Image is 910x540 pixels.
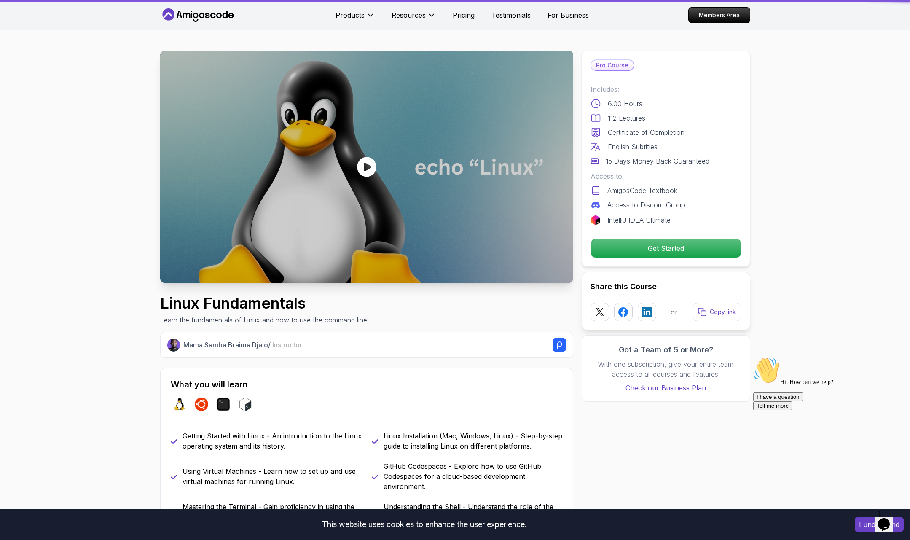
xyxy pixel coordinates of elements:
img: ubuntu logo [195,398,208,411]
p: GitHub Codespaces - Explore how to use GitHub Codespaces for a cloud-based development environment. [384,461,563,492]
a: Check our Business Plan [591,383,741,393]
img: :wave: [3,3,30,30]
p: 15 Days Money Back Guaranteed [606,156,709,166]
div: 👋Hi! How can we help?I have a questionTell me more [3,3,155,56]
p: Mastering the Terminal - Gain proficiency in using the terminal for various tasks. [183,502,362,522]
div: This website uses cookies to enhance the user experience. [6,515,842,534]
p: Understanding the Shell - Understand the role of the shell in Linux and how to interact with it. [384,502,563,522]
img: linux logo [173,398,186,411]
button: Products [336,10,375,27]
span: Instructor [272,341,302,349]
p: Members Area [689,8,750,23]
img: terminal logo [217,398,230,411]
p: Resources [392,10,426,20]
p: 112 Lectures [608,113,645,123]
h2: What you will learn [171,379,563,390]
span: Hi! How can we help? [3,25,83,32]
p: IntelliJ IDEA Ultimate [607,215,671,225]
h2: Share this Course [591,281,741,293]
p: Copy link [710,308,736,316]
p: Access to Discord Group [607,200,685,210]
p: Linux Installation (Mac, Windows, Linux) - Step-by-step guide to installing Linux on different pl... [384,431,563,451]
a: Members Area [688,7,750,23]
p: Products [336,10,365,20]
p: Learn the fundamentals of Linux and how to use the command line [160,315,367,325]
a: Testimonials [491,10,531,20]
img: Nelson Djalo [167,339,180,352]
h1: Linux Fundamentals [160,295,367,312]
button: Accept cookies [855,517,904,532]
button: Get Started [591,239,741,258]
img: jetbrains logo [591,215,601,225]
p: Includes: [591,84,741,94]
p: Using Virtual Machines - Learn how to set up and use virtual machines for running Linux. [183,466,362,486]
p: AmigosCode Textbook [607,185,677,196]
p: English Subtitles [608,142,658,152]
p: With one subscription, give your entire team access to all courses and features. [591,359,741,379]
p: Access to: [591,171,741,181]
img: bash logo [239,398,252,411]
iframe: chat widget [875,506,902,532]
p: Certificate of Completion [608,127,685,137]
p: 6.00 Hours [608,99,642,109]
a: Pricing [453,10,475,20]
button: Copy link [693,303,741,321]
p: Pro Course [591,60,634,70]
a: For Business [548,10,589,20]
iframe: chat widget [750,354,902,502]
button: Tell me more [3,48,42,56]
h3: Got a Team of 5 or More? [591,344,741,356]
p: Mama Samba Braima Djalo / [183,340,302,350]
button: I have a question [3,39,53,48]
button: Resources [392,10,436,27]
p: or [671,307,678,317]
p: Getting Started with Linux - An introduction to the Linux operating system and its history. [183,431,362,451]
